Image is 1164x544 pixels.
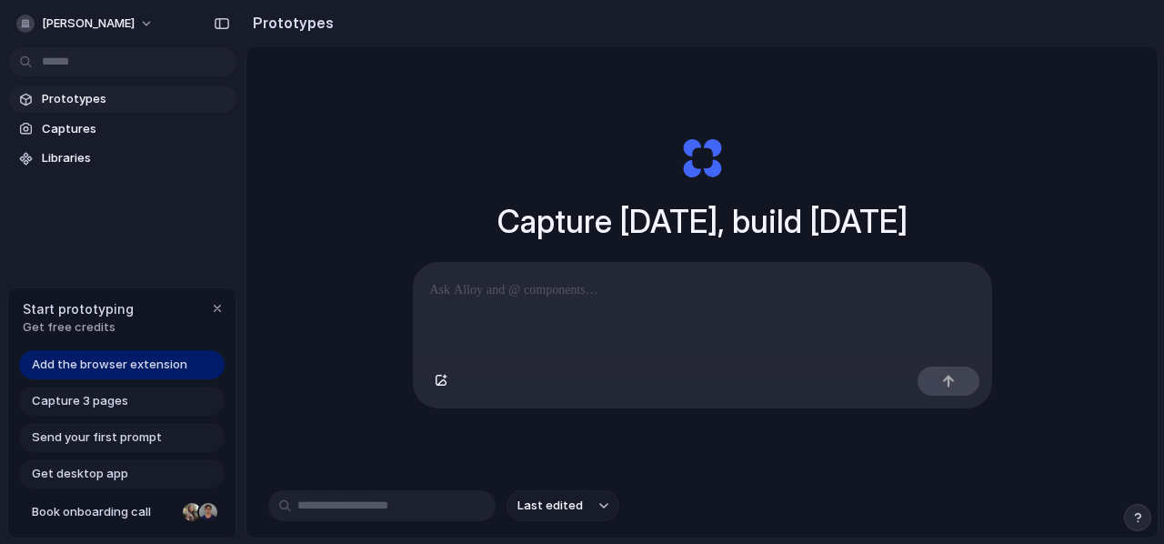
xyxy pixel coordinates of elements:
[497,197,908,246] h1: Capture [DATE], build [DATE]
[9,116,236,143] a: Captures
[32,465,128,483] span: Get desktop app
[19,498,225,527] a: Book onboarding call
[32,503,176,521] span: Book onboarding call
[19,459,225,489] a: Get desktop app
[42,15,135,33] span: [PERSON_NAME]
[9,145,236,172] a: Libraries
[42,120,229,138] span: Captures
[32,356,187,374] span: Add the browser extension
[197,501,219,523] div: Christian Iacullo
[181,501,203,523] div: Nicole Kubica
[42,149,229,167] span: Libraries
[246,12,334,34] h2: Prototypes
[42,90,229,108] span: Prototypes
[507,490,619,521] button: Last edited
[23,318,134,337] span: Get free credits
[9,9,163,38] button: [PERSON_NAME]
[32,428,162,447] span: Send your first prompt
[23,299,134,318] span: Start prototyping
[32,392,128,410] span: Capture 3 pages
[9,86,236,113] a: Prototypes
[19,350,225,379] a: Add the browser extension
[517,497,583,515] span: Last edited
